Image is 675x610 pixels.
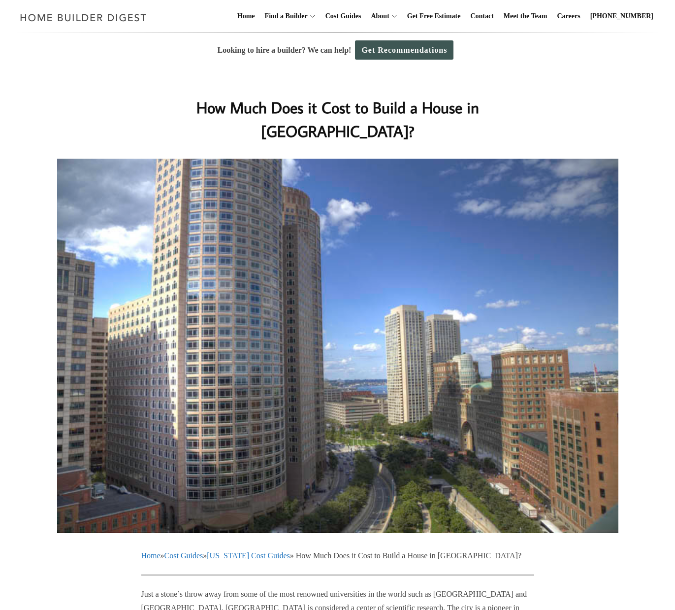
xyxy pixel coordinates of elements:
[141,549,534,563] p: » » » How Much Does it Cost to Build a House in [GEOGRAPHIC_DATA]?
[553,0,584,32] a: Careers
[207,551,290,560] a: [US_STATE] Cost Guides
[355,40,453,60] a: Get Recommendations
[321,0,365,32] a: Cost Guides
[141,96,534,143] h1: How Much Does it Cost to Build a House in [GEOGRAPHIC_DATA]?
[261,0,308,32] a: Find a Builder
[233,0,259,32] a: Home
[466,0,497,32] a: Contact
[141,551,161,560] a: Home
[16,8,151,27] img: Home Builder Digest
[586,0,657,32] a: [PHONE_NUMBER]
[367,0,389,32] a: About
[403,0,465,32] a: Get Free Estimate
[164,551,203,560] a: Cost Guides
[500,0,551,32] a: Meet the Team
